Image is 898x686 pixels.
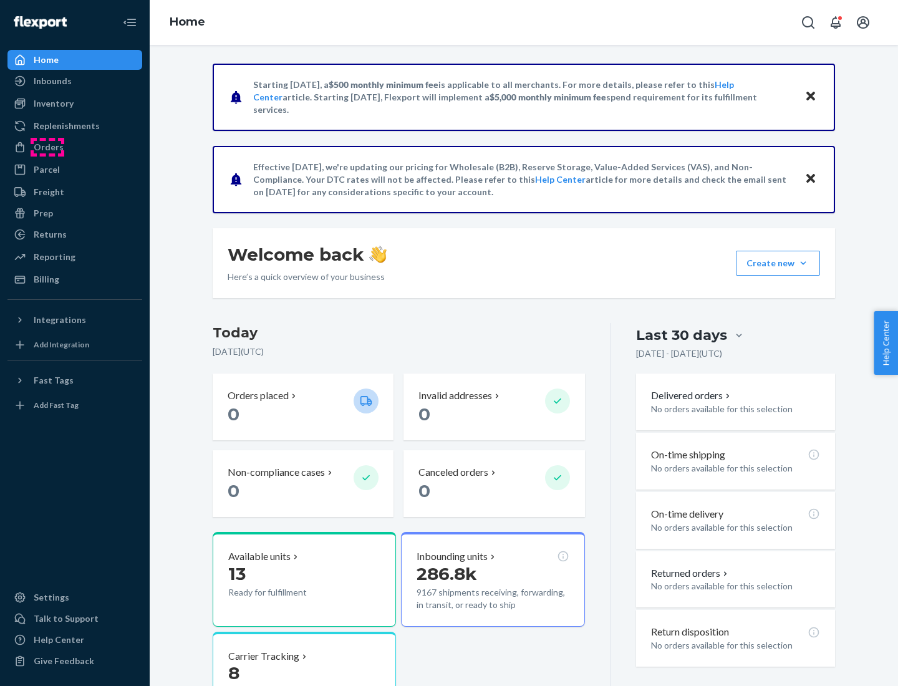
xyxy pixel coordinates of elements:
[34,591,69,604] div: Settings
[117,10,142,35] button: Close Navigation
[213,374,393,440] button: Orders placed 0
[228,549,291,564] p: Available units
[228,243,387,266] h1: Welcome back
[7,50,142,70] a: Home
[34,400,79,410] div: Add Fast Tag
[651,566,730,581] button: Returned orders
[369,246,387,263] img: hand-wave emoji
[651,625,729,639] p: Return disposition
[228,563,246,584] span: 13
[213,532,396,627] button: Available units13Ready for fulfillment
[34,186,64,198] div: Freight
[7,609,142,629] a: Talk to Support
[651,403,820,415] p: No orders available for this selection
[418,480,430,501] span: 0
[7,137,142,157] a: Orders
[34,251,75,263] div: Reporting
[228,389,289,403] p: Orders placed
[228,662,239,684] span: 8
[34,655,94,667] div: Give Feedback
[228,271,387,283] p: Here’s a quick overview of your business
[34,207,53,220] div: Prep
[535,174,586,185] a: Help Center
[651,580,820,592] p: No orders available for this selection
[34,75,72,87] div: Inbounds
[651,507,723,521] p: On-time delivery
[34,163,60,176] div: Parcel
[7,247,142,267] a: Reporting
[34,273,59,286] div: Billing
[651,639,820,652] p: No orders available for this selection
[803,170,819,188] button: Close
[7,94,142,114] a: Inventory
[228,480,239,501] span: 0
[7,71,142,91] a: Inbounds
[417,586,569,611] p: 9167 shipments receiving, forwarding, in transit, or ready to ship
[7,335,142,355] a: Add Integration
[34,374,74,387] div: Fast Tags
[34,634,84,646] div: Help Center
[7,203,142,223] a: Prep
[823,10,848,35] button: Open notifications
[253,79,793,116] p: Starting [DATE], a is applicable to all merchants. For more details, please refer to this article...
[403,450,584,517] button: Canceled orders 0
[228,465,325,480] p: Non-compliance cases
[651,389,733,403] button: Delivered orders
[228,649,299,664] p: Carrier Tracking
[34,120,100,132] div: Replenishments
[253,161,793,198] p: Effective [DATE], we're updating our pricing for Wholesale (B2B), Reserve Storage, Value-Added Se...
[7,651,142,671] button: Give Feedback
[7,370,142,390] button: Fast Tags
[14,16,67,29] img: Flexport logo
[803,88,819,106] button: Close
[160,4,215,41] ol: breadcrumbs
[651,462,820,475] p: No orders available for this selection
[417,563,477,584] span: 286.8k
[34,228,67,241] div: Returns
[417,549,488,564] p: Inbounding units
[651,521,820,534] p: No orders available for this selection
[418,389,492,403] p: Invalid addresses
[7,587,142,607] a: Settings
[636,326,727,345] div: Last 30 days
[418,465,488,480] p: Canceled orders
[228,586,344,599] p: Ready for fulfillment
[636,347,722,360] p: [DATE] - [DATE] ( UTC )
[34,97,74,110] div: Inventory
[736,251,820,276] button: Create new
[213,345,585,358] p: [DATE] ( UTC )
[7,182,142,202] a: Freight
[329,79,438,90] span: $500 monthly minimum fee
[401,532,584,627] button: Inbounding units286.8k9167 shipments receiving, forwarding, in transit, or ready to ship
[228,403,239,425] span: 0
[7,269,142,289] a: Billing
[34,612,99,625] div: Talk to Support
[7,395,142,415] a: Add Fast Tag
[7,116,142,136] a: Replenishments
[7,160,142,180] a: Parcel
[418,403,430,425] span: 0
[213,450,393,517] button: Non-compliance cases 0
[651,448,725,462] p: On-time shipping
[851,10,876,35] button: Open account menu
[34,314,86,326] div: Integrations
[7,630,142,650] a: Help Center
[796,10,821,35] button: Open Search Box
[170,15,205,29] a: Home
[34,141,64,153] div: Orders
[874,311,898,375] button: Help Center
[213,323,585,343] h3: Today
[490,92,606,102] span: $5,000 monthly minimum fee
[403,374,584,440] button: Invalid addresses 0
[34,54,59,66] div: Home
[7,225,142,244] a: Returns
[34,339,89,350] div: Add Integration
[7,310,142,330] button: Integrations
